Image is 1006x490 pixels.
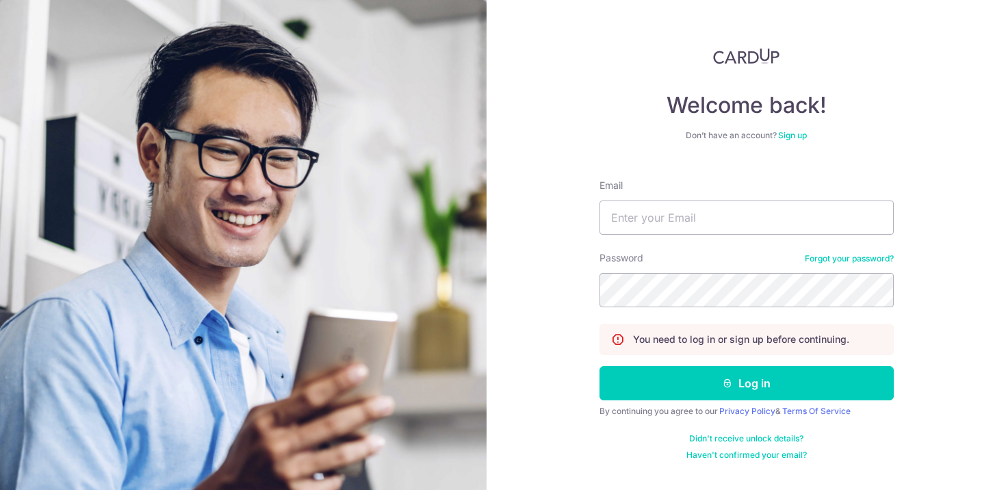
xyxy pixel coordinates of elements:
[719,406,775,416] a: Privacy Policy
[599,251,643,265] label: Password
[599,92,894,119] h4: Welcome back!
[686,450,807,461] a: Haven't confirmed your email?
[599,406,894,417] div: By continuing you agree to our &
[599,201,894,235] input: Enter your Email
[778,130,807,140] a: Sign up
[599,130,894,141] div: Don’t have an account?
[633,333,849,346] p: You need to log in or sign up before continuing.
[599,366,894,400] button: Log in
[713,48,780,64] img: CardUp Logo
[805,253,894,264] a: Forgot your password?
[689,433,803,444] a: Didn't receive unlock details?
[599,179,623,192] label: Email
[782,406,851,416] a: Terms Of Service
